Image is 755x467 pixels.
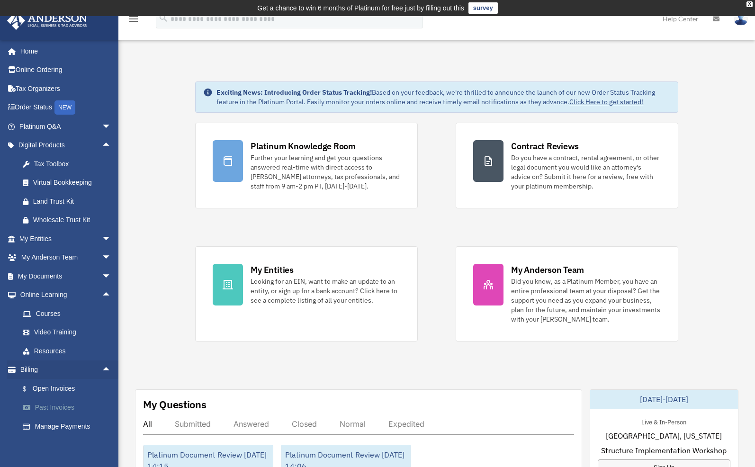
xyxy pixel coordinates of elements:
[143,397,207,412] div: My Questions
[569,98,643,106] a: Click Here to get started!
[7,136,126,155] a: Digital Productsarrow_drop_up
[13,398,126,417] a: Past Invoices
[102,136,121,155] span: arrow_drop_up
[340,419,366,429] div: Normal
[7,229,126,248] a: My Entitiesarrow_drop_down
[511,140,579,152] div: Contract Reviews
[128,13,139,25] i: menu
[102,267,121,286] span: arrow_drop_down
[7,79,126,98] a: Tax Organizers
[251,140,356,152] div: Platinum Knowledge Room
[128,17,139,25] a: menu
[251,153,400,191] div: Further your learning and get your questions answered real-time with direct access to [PERSON_NAM...
[7,267,126,286] a: My Documentsarrow_drop_down
[13,154,126,173] a: Tax Toolbox
[388,419,424,429] div: Expedited
[33,196,114,207] div: Land Trust Kit
[606,430,722,441] span: [GEOGRAPHIC_DATA], [US_STATE]
[13,173,126,192] a: Virtual Bookkeeping
[175,419,211,429] div: Submitted
[7,117,126,136] a: Platinum Q&Aarrow_drop_down
[28,383,33,395] span: $
[292,419,317,429] div: Closed
[7,42,121,61] a: Home
[634,416,694,426] div: Live & In-Person
[102,360,121,380] span: arrow_drop_up
[33,214,114,226] div: Wholesale Trust Kit
[102,229,121,249] span: arrow_drop_down
[102,286,121,305] span: arrow_drop_up
[234,419,269,429] div: Answered
[13,192,126,211] a: Land Trust Kit
[102,248,121,268] span: arrow_drop_down
[195,246,418,341] a: My Entities Looking for an EIN, want to make an update to an entity, or sign up for a bank accoun...
[251,277,400,305] div: Looking for an EIN, want to make an update to an entity, or sign up for a bank account? Click her...
[54,100,75,115] div: NEW
[601,445,727,456] span: Structure Implementation Workshop
[456,123,678,208] a: Contract Reviews Do you have a contract, rental agreement, or other legal document you would like...
[7,248,126,267] a: My Anderson Teamarrow_drop_down
[4,11,90,30] img: Anderson Advisors Platinum Portal
[7,98,126,117] a: Order StatusNEW
[195,123,418,208] a: Platinum Knowledge Room Further your learning and get your questions answered real-time with dire...
[143,419,152,429] div: All
[7,61,126,80] a: Online Ordering
[590,390,738,409] div: [DATE]-[DATE]
[734,12,748,26] img: User Pic
[102,117,121,136] span: arrow_drop_down
[511,153,661,191] div: Do you have a contract, rental agreement, or other legal document you would like an attorney's ad...
[456,246,678,341] a: My Anderson Team Did you know, as a Platinum Member, you have an entire professional team at your...
[13,341,126,360] a: Resources
[13,379,126,398] a: $Open Invoices
[216,88,670,107] div: Based on your feedback, we're thrilled to announce the launch of our new Order Status Tracking fe...
[7,286,126,305] a: Online Learningarrow_drop_up
[158,13,169,23] i: search
[216,88,372,97] strong: Exciting News: Introducing Order Status Tracking!
[511,264,584,276] div: My Anderson Team
[13,211,126,230] a: Wholesale Trust Kit
[13,304,126,323] a: Courses
[257,2,464,14] div: Get a chance to win 6 months of Platinum for free just by filling out this
[13,323,126,342] a: Video Training
[33,158,114,170] div: Tax Toolbox
[7,360,126,379] a: Billingarrow_drop_up
[511,277,661,324] div: Did you know, as a Platinum Member, you have an entire professional team at your disposal? Get th...
[251,264,293,276] div: My Entities
[33,177,114,189] div: Virtual Bookkeeping
[468,2,498,14] a: survey
[746,1,753,7] div: close
[13,417,126,436] a: Manage Payments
